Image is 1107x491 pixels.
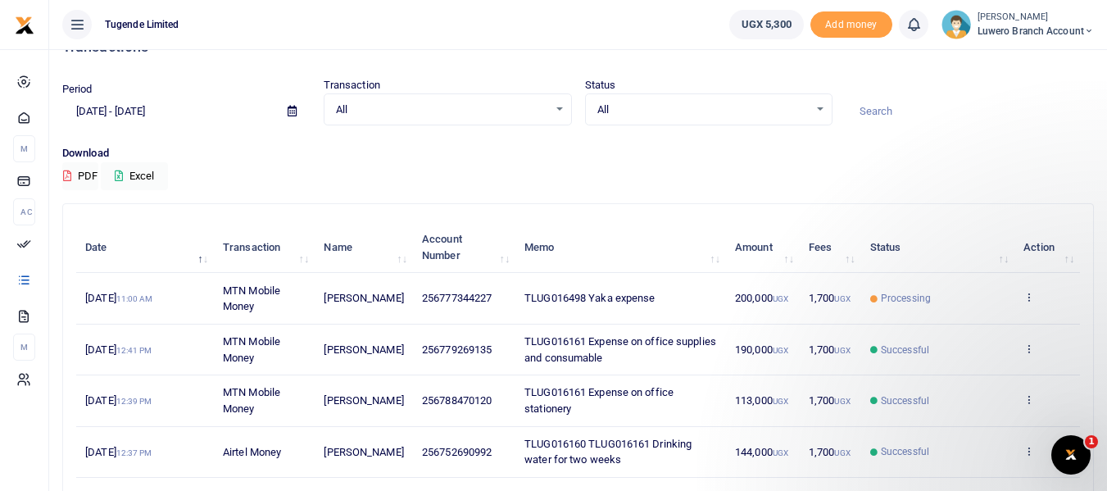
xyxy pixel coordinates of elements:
[324,343,403,356] span: [PERSON_NAME]
[336,102,548,118] span: All
[223,335,280,364] span: MTN Mobile Money
[62,98,274,125] input: select period
[422,343,492,356] span: 256779269135
[735,292,788,304] span: 200,000
[723,10,810,39] li: Wallet ballance
[324,446,403,458] span: [PERSON_NAME]
[62,81,93,98] label: Period
[324,394,403,407] span: [PERSON_NAME]
[773,397,788,406] small: UGX
[978,11,1094,25] small: [PERSON_NAME]
[524,386,674,415] span: TLUG016161 Expense on office stationery
[116,448,152,457] small: 12:37 PM
[214,222,315,273] th: Transaction: activate to sort column ascending
[881,343,929,357] span: Successful
[13,334,35,361] li: M
[15,18,34,30] a: logo-small logo-large logo-large
[13,198,35,225] li: Ac
[85,292,152,304] span: [DATE]
[726,222,800,273] th: Amount: activate to sort column ascending
[524,292,655,304] span: TLUG016498 Yaka expense
[13,135,35,162] li: M
[810,11,892,39] span: Add money
[834,397,850,406] small: UGX
[809,343,851,356] span: 1,700
[422,446,492,458] span: 256752690992
[809,446,851,458] span: 1,700
[742,16,792,33] span: UGX 5,300
[881,393,929,408] span: Successful
[422,292,492,304] span: 256777344227
[800,222,861,273] th: Fees: activate to sort column ascending
[810,17,892,30] a: Add money
[846,98,1094,125] input: Search
[223,386,280,415] span: MTN Mobile Money
[1051,435,1091,475] iframe: Intercom live chat
[881,444,929,459] span: Successful
[413,222,515,273] th: Account Number: activate to sort column ascending
[524,335,716,364] span: TLUG016161 Expense on office supplies and consumable
[834,294,850,303] small: UGX
[422,394,492,407] span: 256788470120
[324,77,380,93] label: Transaction
[735,343,788,356] span: 190,000
[881,291,931,306] span: Processing
[941,10,1094,39] a: profile-user [PERSON_NAME] Luwero Branch Account
[116,294,153,303] small: 11:00 AM
[15,16,34,35] img: logo-small
[524,438,692,466] span: TLUG016160 TLUG016161 Drinking water for two weeks
[315,222,413,273] th: Name: activate to sort column ascending
[773,448,788,457] small: UGX
[735,446,788,458] span: 144,000
[76,222,214,273] th: Date: activate to sort column descending
[941,10,971,39] img: profile-user
[85,394,152,407] span: [DATE]
[978,24,1094,39] span: Luwero Branch Account
[98,17,186,32] span: Tugende Limited
[62,162,98,190] button: PDF
[1014,222,1080,273] th: Action: activate to sort column ascending
[735,394,788,407] span: 113,000
[223,446,281,458] span: Airtel Money
[515,222,726,273] th: Memo: activate to sort column ascending
[116,397,152,406] small: 12:39 PM
[101,162,168,190] button: Excel
[773,346,788,355] small: UGX
[809,394,851,407] span: 1,700
[223,284,280,313] span: MTN Mobile Money
[85,343,152,356] span: [DATE]
[324,292,403,304] span: [PERSON_NAME]
[834,346,850,355] small: UGX
[585,77,616,93] label: Status
[809,292,851,304] span: 1,700
[62,145,1094,162] p: Download
[861,222,1014,273] th: Status: activate to sort column ascending
[729,10,804,39] a: UGX 5,300
[597,102,810,118] span: All
[773,294,788,303] small: UGX
[810,11,892,39] li: Toup your wallet
[1085,435,1098,448] span: 1
[85,446,152,458] span: [DATE]
[116,346,152,355] small: 12:41 PM
[834,448,850,457] small: UGX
